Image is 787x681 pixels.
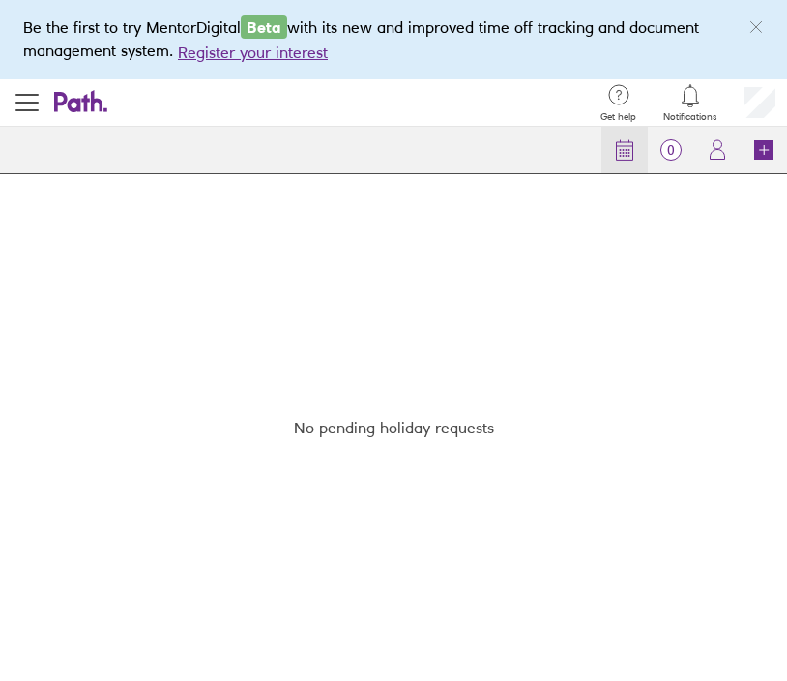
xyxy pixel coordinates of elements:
[23,15,764,64] div: Be the first to try MentorDigital with its new and improved time off tracking and document manage...
[648,142,694,158] span: 0
[241,15,287,39] span: Beta
[663,82,717,123] a: Notifications
[663,111,717,123] span: Notifications
[600,111,636,123] span: Get help
[648,127,694,173] a: 0
[178,41,328,64] button: Register your interest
